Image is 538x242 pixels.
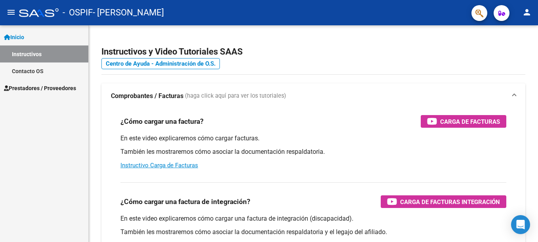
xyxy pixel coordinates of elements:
p: En este video explicaremos cómo cargar facturas. [120,134,506,143]
p: También les mostraremos cómo asociar la documentación respaldatoria y el legajo del afiliado. [120,228,506,236]
span: (haga click aquí para ver los tutoriales) [185,92,286,100]
p: En este video explicaremos cómo cargar una factura de integración (discapacidad). [120,214,506,223]
a: Centro de Ayuda - Administración de O.S. [101,58,220,69]
strong: Comprobantes / Facturas [111,92,183,100]
span: Inicio [4,33,24,42]
button: Carga de Facturas [421,115,506,128]
span: - OSPIF [63,4,93,21]
p: También les mostraremos cómo asociar la documentación respaldatoria. [120,147,506,156]
h2: Instructivos y Video Tutoriales SAAS [101,44,525,59]
span: Carga de Facturas [440,117,500,127]
button: Carga de Facturas Integración [381,195,506,208]
mat-expansion-panel-header: Comprobantes / Facturas (haga click aquí para ver los tutoriales) [101,83,525,109]
span: Prestadores / Proveedores [4,84,76,93]
a: Instructivo Carga de Facturas [120,162,198,169]
div: Open Intercom Messenger [511,215,530,234]
h3: ¿Cómo cargar una factura de integración? [120,196,250,207]
span: - [PERSON_NAME] [93,4,164,21]
mat-icon: menu [6,8,16,17]
mat-icon: person [522,8,532,17]
h3: ¿Cómo cargar una factura? [120,116,204,127]
span: Carga de Facturas Integración [400,197,500,207]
